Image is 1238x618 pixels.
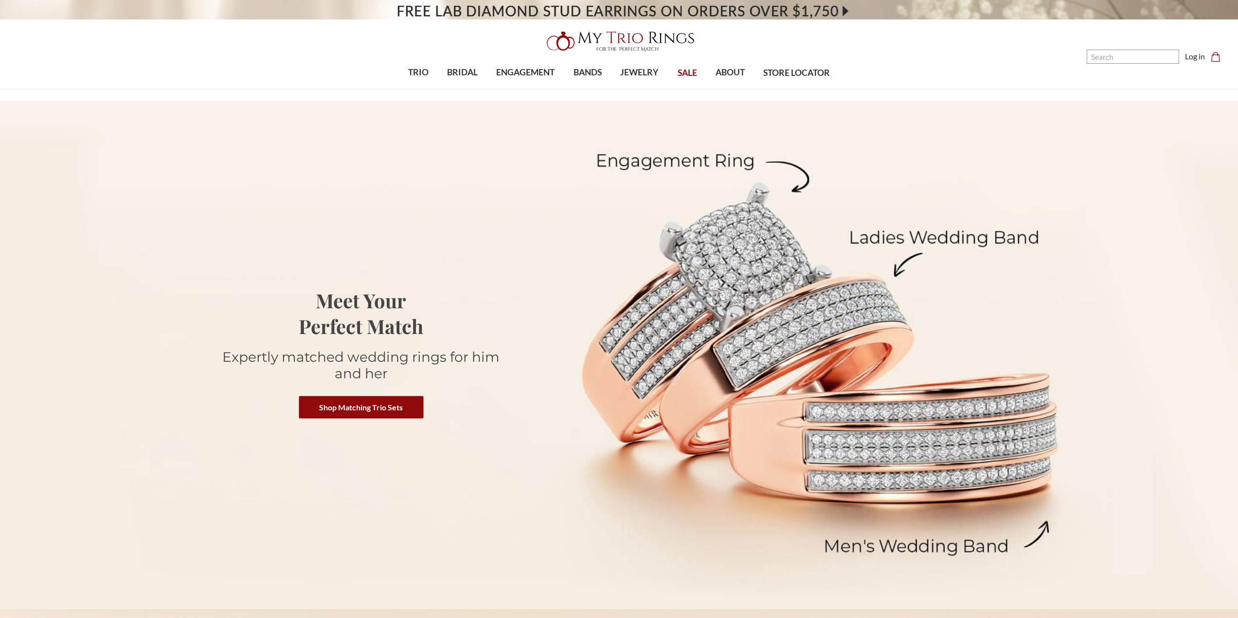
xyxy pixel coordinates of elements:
a: JEWELRY [611,57,668,88]
a: Shop Matching Trio Sets [299,396,423,418]
input: Search [1087,50,1179,64]
a: Cart with 0 items [1211,51,1226,62]
a: TRIO [399,57,438,88]
span: JEWELRY [620,66,659,79]
a: BANDS [564,57,611,88]
span: TRIO [408,66,429,79]
svg: cart.cart_preview [1211,52,1220,62]
a: SALE [668,57,706,89]
span: BANDS [574,66,602,79]
span: ABOUT [716,66,745,79]
span: SALE [678,67,697,79]
a: ENGAGEMENT [487,57,564,88]
a: BRIDAL [438,57,487,88]
a: Log in [1185,51,1205,62]
img: My Trio Rings [541,26,697,57]
a: STORE LOCATOR [754,57,839,89]
span: STORE LOCATOR [763,67,830,79]
span: ENGAGEMENT [496,66,555,79]
span: BRIDAL [447,66,478,79]
a: ABOUT [706,57,754,88]
a: My Trio Rings [359,26,879,57]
